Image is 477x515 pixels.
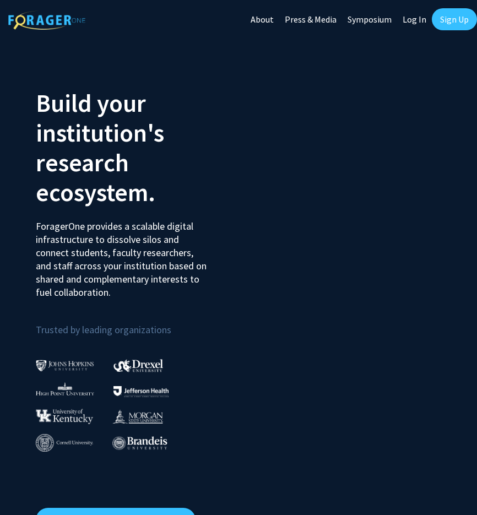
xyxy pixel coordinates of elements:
h2: Build your institution's research ecosystem. [36,88,230,207]
img: High Point University [36,382,94,395]
img: Thomas Jefferson University [113,386,169,397]
img: Morgan State University [112,409,163,424]
a: Sign Up [432,8,477,30]
p: Trusted by leading organizations [36,308,230,338]
img: Cornell University [36,434,93,452]
img: Brandeis University [112,436,167,450]
img: Drexel University [113,359,163,372]
p: ForagerOne provides a scalable digital infrastructure to dissolve silos and connect students, fac... [36,212,207,299]
img: Johns Hopkins University [36,360,94,371]
img: ForagerOne Logo [8,10,85,30]
img: University of Kentucky [36,409,93,424]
